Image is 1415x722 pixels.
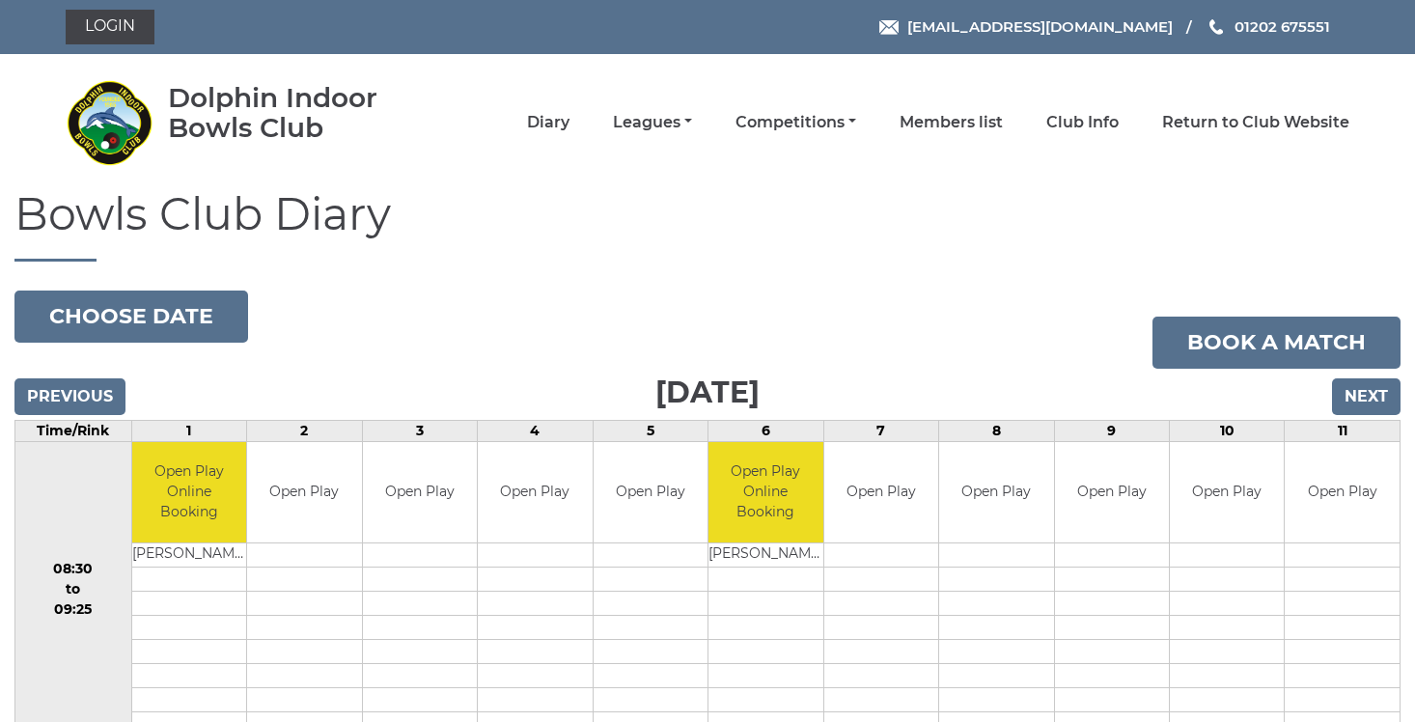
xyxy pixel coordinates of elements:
[15,420,132,441] td: Time/Rink
[824,442,938,543] td: Open Play
[478,420,593,441] td: 4
[939,420,1054,441] td: 8
[66,10,154,44] a: Login
[1285,442,1400,543] td: Open Play
[132,442,246,543] td: Open Play Online Booking
[1054,420,1169,441] td: 9
[939,442,1053,543] td: Open Play
[478,442,592,543] td: Open Play
[1170,442,1284,543] td: Open Play
[1152,317,1401,369] a: Book a match
[1332,378,1401,415] input: Next
[247,442,361,543] td: Open Play
[1207,15,1330,38] a: Phone us 01202 675551
[1209,19,1223,35] img: Phone us
[879,20,899,35] img: Email
[1170,420,1285,441] td: 10
[900,112,1003,133] a: Members list
[879,15,1173,38] a: Email [EMAIL_ADDRESS][DOMAIN_NAME]
[1055,442,1169,543] td: Open Play
[708,543,822,568] td: [PERSON_NAME]
[1046,112,1119,133] a: Club Info
[363,442,477,543] td: Open Play
[613,112,692,133] a: Leagues
[14,378,125,415] input: Previous
[823,420,938,441] td: 7
[1285,420,1401,441] td: 11
[708,442,822,543] td: Open Play Online Booking
[14,190,1401,262] h1: Bowls Club Diary
[594,442,707,543] td: Open Play
[1235,17,1330,36] span: 01202 675551
[735,112,856,133] a: Competitions
[14,291,248,343] button: Choose date
[247,420,362,441] td: 2
[527,112,569,133] a: Diary
[132,543,246,568] td: [PERSON_NAME]
[907,17,1173,36] span: [EMAIL_ADDRESS][DOMAIN_NAME]
[708,420,823,441] td: 6
[362,420,477,441] td: 3
[1162,112,1349,133] a: Return to Club Website
[131,420,246,441] td: 1
[66,79,153,166] img: Dolphin Indoor Bowls Club
[593,420,707,441] td: 5
[168,83,433,143] div: Dolphin Indoor Bowls Club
